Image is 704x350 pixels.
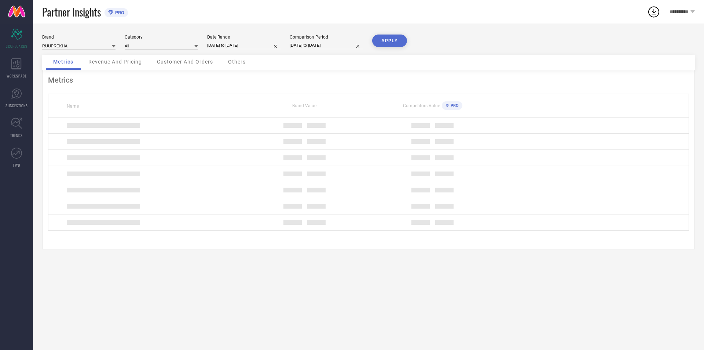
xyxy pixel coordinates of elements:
span: SCORECARDS [6,43,27,49]
input: Select comparison period [290,42,363,49]
span: Others [228,59,246,65]
div: Category [125,35,198,40]
span: PRO [113,10,124,15]
div: Comparison Period [290,35,363,40]
div: Metrics [48,76,689,84]
span: FWD [13,162,20,168]
span: Competitors Value [403,103,440,108]
input: Select date range [207,42,280,49]
span: Customer And Orders [157,59,213,65]
span: Brand Value [292,103,316,108]
span: PRO [449,103,459,108]
span: Partner Insights [42,4,101,19]
div: Brand [42,35,115,40]
span: WORKSPACE [7,73,27,79]
span: TRENDS [10,133,23,138]
div: Date Range [207,35,280,40]
div: Open download list [647,5,660,18]
span: Metrics [53,59,73,65]
span: Name [67,104,79,109]
span: Revenue And Pricing [88,59,142,65]
button: APPLY [372,35,407,47]
span: SUGGESTIONS [5,103,28,108]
